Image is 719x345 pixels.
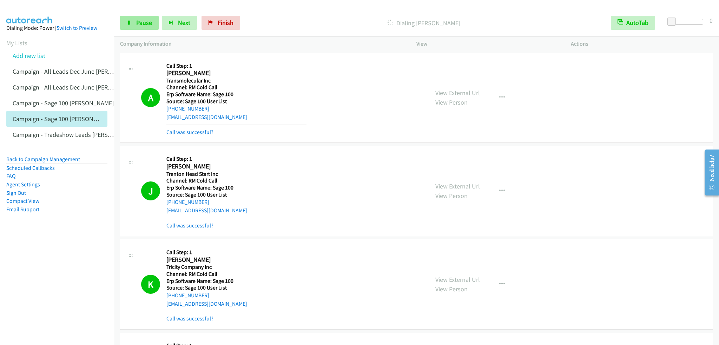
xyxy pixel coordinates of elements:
[202,16,240,30] a: Finish
[6,39,27,47] a: My Lists
[166,222,213,229] a: Call was successful?
[166,91,306,98] h5: Erp Software Name: Sage 100
[57,25,97,31] a: Switch to Preview
[6,24,107,32] div: Dialing Mode: Power |
[166,207,247,214] a: [EMAIL_ADDRESS][DOMAIN_NAME]
[6,181,40,188] a: Agent Settings
[13,67,140,75] a: Campaign - All Leads Dec June [PERSON_NAME]
[166,300,247,307] a: [EMAIL_ADDRESS][DOMAIN_NAME]
[218,19,233,27] span: Finish
[6,198,39,204] a: Compact View
[6,173,15,179] a: FAQ
[435,98,468,106] a: View Person
[699,145,719,200] iframe: Resource Center
[120,40,404,48] p: Company Information
[6,206,39,213] a: Email Support
[166,315,213,322] a: Call was successful?
[671,19,703,25] div: Delay between calls (in seconds)
[166,177,306,184] h5: Channel: RM Cold Call
[435,276,480,284] a: View External Url
[166,69,306,77] h2: [PERSON_NAME]
[166,105,209,112] a: [PHONE_NUMBER]
[435,89,480,97] a: View External Url
[166,184,306,191] h5: Erp Software Name: Sage 100
[166,62,306,69] h5: Call Step: 1
[166,199,209,205] a: [PHONE_NUMBER]
[166,98,306,105] h5: Source: Sage 100 User List
[120,16,159,30] a: Pause
[166,77,306,84] h5: Transmolecular Inc
[13,115,134,123] a: Campaign - Sage 100 [PERSON_NAME] Cloned
[166,264,306,271] h5: Tricity Company Inc
[166,84,306,91] h5: Channel: RM Cold Call
[166,278,306,285] h5: Erp Software Name: Sage 100
[166,256,306,264] h2: [PERSON_NAME]
[166,271,306,278] h5: Channel: RM Cold Call
[166,292,209,299] a: [PHONE_NUMBER]
[166,155,306,162] h5: Call Step: 1
[13,99,114,107] a: Campaign - Sage 100 [PERSON_NAME]
[416,40,558,48] p: View
[435,192,468,200] a: View Person
[166,114,247,120] a: [EMAIL_ADDRESS][DOMAIN_NAME]
[571,40,713,48] p: Actions
[6,190,26,196] a: Sign Out
[250,18,598,28] p: Dialing [PERSON_NAME]
[141,275,160,294] h1: K
[166,129,213,135] a: Call was successful?
[435,182,480,190] a: View External Url
[166,171,306,178] h5: Trenton Head Start Inc
[6,156,80,162] a: Back to Campaign Management
[141,88,160,107] h1: A
[13,83,160,91] a: Campaign - All Leads Dec June [PERSON_NAME] Cloned
[13,52,45,60] a: Add new list
[166,249,306,256] h5: Call Step: 1
[166,162,306,171] h2: [PERSON_NAME]
[162,16,197,30] button: Next
[710,16,713,25] div: 0
[13,131,157,139] a: Campaign - Tradeshow Leads [PERSON_NAME] Cloned
[178,19,190,27] span: Next
[435,285,468,293] a: View Person
[166,284,306,291] h5: Source: Sage 100 User List
[6,165,55,171] a: Scheduled Callbacks
[141,181,160,200] h1: J
[136,19,152,27] span: Pause
[611,16,655,30] button: AutoTab
[166,191,306,198] h5: Source: Sage 100 User List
